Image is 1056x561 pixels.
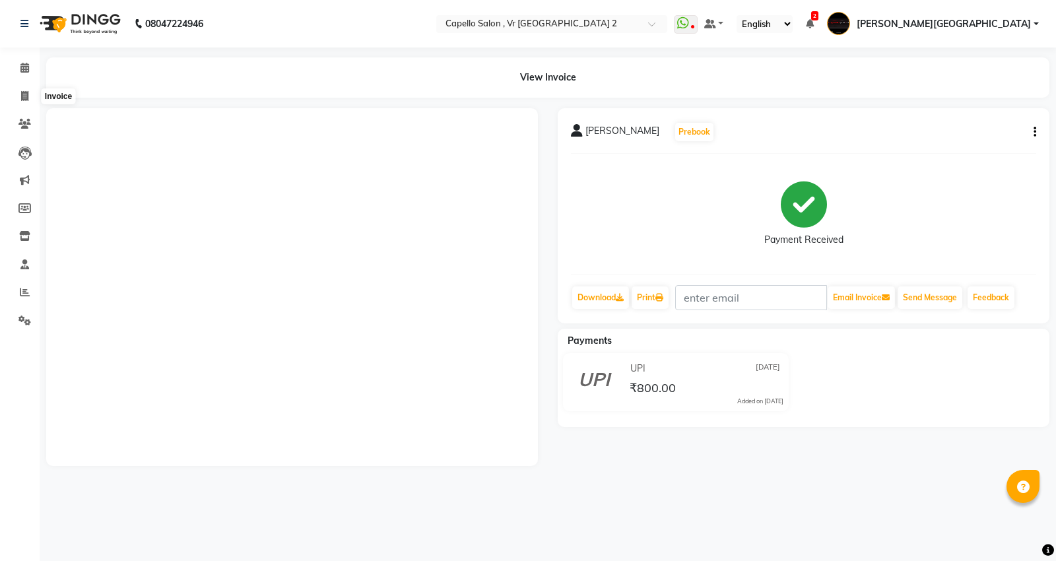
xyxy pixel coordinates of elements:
[898,286,962,309] button: Send Message
[568,335,612,346] span: Payments
[764,233,843,247] div: Payment Received
[1001,508,1043,548] iframe: chat widget
[632,286,669,309] a: Print
[46,57,1049,98] div: View Invoice
[630,380,676,399] span: ₹800.00
[630,362,645,376] span: UPI
[675,285,827,310] input: enter email
[828,286,895,309] button: Email Invoice
[572,286,629,309] a: Download
[585,124,659,143] span: [PERSON_NAME]
[806,18,814,30] a: 2
[34,5,124,42] img: logo
[968,286,1014,309] a: Feedback
[737,397,783,406] div: Added on [DATE]
[42,88,75,104] div: Invoice
[145,5,203,42] b: 08047224946
[675,123,713,141] button: Prebook
[827,12,850,35] img: Capello VR Mall
[857,17,1031,31] span: [PERSON_NAME][GEOGRAPHIC_DATA]
[756,362,780,376] span: [DATE]
[811,11,818,20] span: 2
